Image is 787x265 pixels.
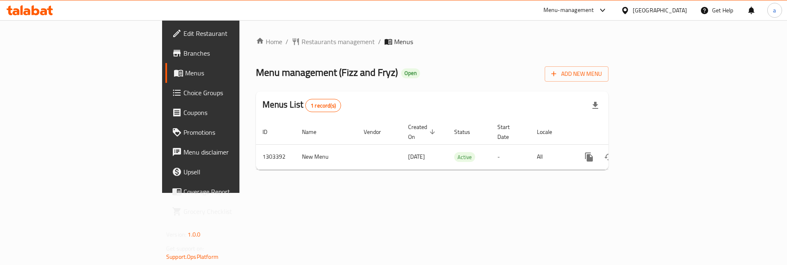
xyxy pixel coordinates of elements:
[165,103,293,122] a: Coupons
[256,120,665,170] table: enhanced table
[165,142,293,162] a: Menu disclaimer
[183,28,287,38] span: Edit Restaurant
[302,37,375,47] span: Restaurants management
[394,37,413,47] span: Menus
[166,243,204,254] span: Get support on:
[408,151,425,162] span: [DATE]
[185,68,287,78] span: Menus
[165,63,293,83] a: Menus
[454,152,475,162] span: Active
[305,99,341,112] div: Total records count
[579,147,599,167] button: more
[183,147,287,157] span: Menu disclaimer
[165,202,293,221] a: Grocery Checklist
[183,48,287,58] span: Branches
[183,187,287,197] span: Coverage Report
[295,144,357,169] td: New Menu
[537,127,563,137] span: Locale
[183,167,287,177] span: Upsell
[256,63,398,82] span: Menu management ( Fizz and Fryz )
[256,37,608,47] nav: breadcrumb
[497,122,520,142] span: Start Date
[773,6,776,15] span: a
[401,70,420,77] span: Open
[306,102,341,110] span: 1 record(s)
[491,144,530,169] td: -
[166,229,186,240] span: Version:
[585,96,605,115] div: Export file
[262,98,341,112] h2: Menus List
[165,83,293,103] a: Choice Groups
[292,37,375,47] a: Restaurants management
[183,108,287,117] span: Coupons
[165,122,293,142] a: Promotions
[165,182,293,202] a: Coverage Report
[188,229,200,240] span: 1.0.0
[183,88,287,98] span: Choice Groups
[543,5,594,15] div: Menu-management
[545,66,608,82] button: Add New Menu
[454,127,481,137] span: Status
[573,120,665,145] th: Actions
[364,127,392,137] span: Vendor
[183,206,287,216] span: Grocery Checklist
[165,43,293,63] a: Branches
[165,162,293,182] a: Upsell
[183,127,287,137] span: Promotions
[401,68,420,78] div: Open
[262,127,278,137] span: ID
[633,6,687,15] div: [GEOGRAPHIC_DATA]
[166,251,218,262] a: Support.OpsPlatform
[302,127,327,137] span: Name
[378,37,381,47] li: /
[530,144,573,169] td: All
[599,147,619,167] button: Change Status
[551,69,602,79] span: Add New Menu
[408,122,438,142] span: Created On
[165,23,293,43] a: Edit Restaurant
